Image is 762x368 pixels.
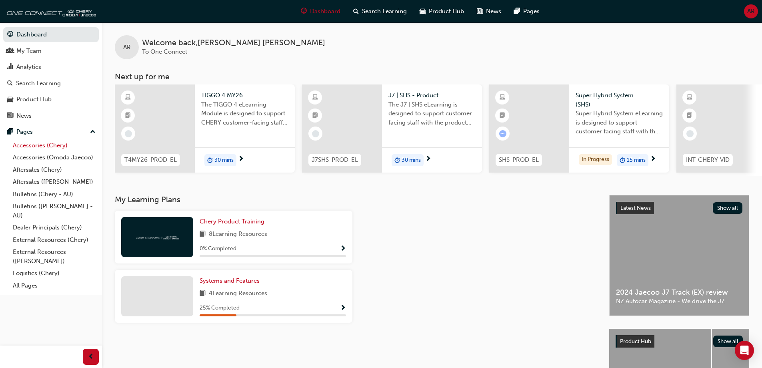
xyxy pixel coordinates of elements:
[10,246,99,267] a: External Resources ([PERSON_NAME])
[10,176,99,188] a: Aftersales ([PERSON_NAME])
[10,151,99,164] a: Accessories (Omoda Jaecoo)
[10,221,99,234] a: Dealer Principals (Chery)
[523,7,540,16] span: Pages
[125,130,132,137] span: learningRecordVerb_NONE-icon
[142,38,325,48] span: Welcome back , [PERSON_NAME] [PERSON_NAME]
[125,111,131,121] span: booktick-icon
[214,156,234,165] span: 30 mins
[388,100,476,127] span: The J7 | SHS eLearning is designed to support customer facing staff with the product and sales in...
[3,92,99,107] a: Product Hub
[123,43,131,52] span: AR
[576,91,663,109] span: Super Hybrid System (SHS)
[627,156,646,165] span: 15 mins
[200,304,240,313] span: 25 % Completed
[135,233,179,241] img: oneconnect
[16,95,52,104] div: Product Hub
[7,80,13,87] span: search-icon
[200,276,263,286] a: Systems and Features
[10,188,99,201] a: Bulletins (Chery - AU)
[388,91,476,100] span: J7 | SHS - Product
[744,4,758,18] button: AR
[4,3,96,19] img: oneconnect
[3,76,99,91] a: Search Learning
[7,113,13,120] span: news-icon
[209,229,267,239] span: 8 Learning Resources
[500,93,505,103] span: learningResourceType_ELEARNING-icon
[620,205,651,211] span: Latest News
[209,289,267,299] span: 4 Learning Resources
[616,335,743,348] a: Product HubShow all
[477,6,483,16] span: news-icon
[362,7,407,16] span: Search Learning
[340,305,346,312] span: Show Progress
[413,3,470,20] a: car-iconProduct Hub
[508,3,546,20] a: pages-iconPages
[489,84,669,173] a: SHS-PROD-ELSuper Hybrid System (SHS)Super Hybrid System eLearning is designed to support customer...
[3,27,99,42] a: Dashboard
[302,84,482,173] a: J7SHS-PROD-ELJ7 | SHS - ProductThe J7 | SHS eLearning is designed to support customer facing staf...
[499,130,506,137] span: learningRecordVerb_ATTEMPT-icon
[10,234,99,246] a: External Resources (Chery)
[616,202,742,215] a: Latest NewsShow all
[115,84,295,173] a: T4MY26-PROD-ELTIGGO 4 MY26The TIGGO 4 eLearning Module is designed to support CHERY customer-faci...
[609,195,749,316] a: Latest NewsShow all2024 Jaecoo J7 Track (EX) reviewNZ Autocar Magazine - We drive the J7.
[200,277,260,284] span: Systems and Features
[10,164,99,176] a: Aftersales (Chery)
[7,48,13,55] span: people-icon
[402,156,421,165] span: 30 mins
[486,7,501,16] span: News
[312,130,319,137] span: learningRecordVerb_NONE-icon
[10,280,99,292] a: All Pages
[429,7,464,16] span: Product Hub
[616,288,742,297] span: 2024 Jaecoo J7 Track (EX) review
[301,6,307,16] span: guage-icon
[713,336,743,347] button: Show all
[686,155,730,165] span: INT-CHERY-VID
[394,155,400,165] span: duration-icon
[425,156,431,163] span: next-icon
[7,31,13,38] span: guage-icon
[7,129,13,136] span: pages-icon
[90,127,96,137] span: up-icon
[294,3,347,20] a: guage-iconDashboard
[3,60,99,74] a: Analytics
[340,244,346,254] button: Show Progress
[576,109,663,136] span: Super Hybrid System eLearning is designed to support customer facing staff with the understanding...
[7,96,13,103] span: car-icon
[312,111,318,121] span: booktick-icon
[16,127,33,137] div: Pages
[10,267,99,280] a: Logistics (Chery)
[16,79,61,88] div: Search Learning
[102,72,762,81] h3: Next up for me
[201,100,288,127] span: The TIGGO 4 eLearning Module is designed to support CHERY customer-facing staff with the product ...
[10,200,99,221] a: Bulletins ([PERSON_NAME] - AU)
[620,155,625,165] span: duration-icon
[420,6,426,16] span: car-icon
[10,139,99,152] a: Accessories (Chery)
[125,93,131,103] span: learningResourceType_ELEARNING-icon
[312,155,358,165] span: J7SHS-PROD-EL
[620,338,651,345] span: Product Hub
[686,130,694,137] span: learningRecordVerb_NONE-icon
[3,125,99,139] button: Pages
[3,26,99,125] button: DashboardMy TeamAnalyticsSearch LearningProduct HubNews
[514,6,520,16] span: pages-icon
[238,156,244,163] span: next-icon
[747,7,755,16] span: AR
[200,244,236,253] span: 0 % Completed
[7,64,13,71] span: chart-icon
[650,156,656,163] span: next-icon
[616,297,742,306] span: NZ Autocar Magazine - We drive the J7.
[312,93,318,103] span: learningResourceType_ELEARNING-icon
[200,217,268,226] a: Chery Product Training
[88,352,94,362] span: prev-icon
[200,218,264,225] span: Chery Product Training
[115,195,596,204] h3: My Learning Plans
[310,7,340,16] span: Dashboard
[142,48,187,55] span: To One Connect
[353,6,359,16] span: search-icon
[340,245,346,253] span: Show Progress
[16,111,32,121] div: News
